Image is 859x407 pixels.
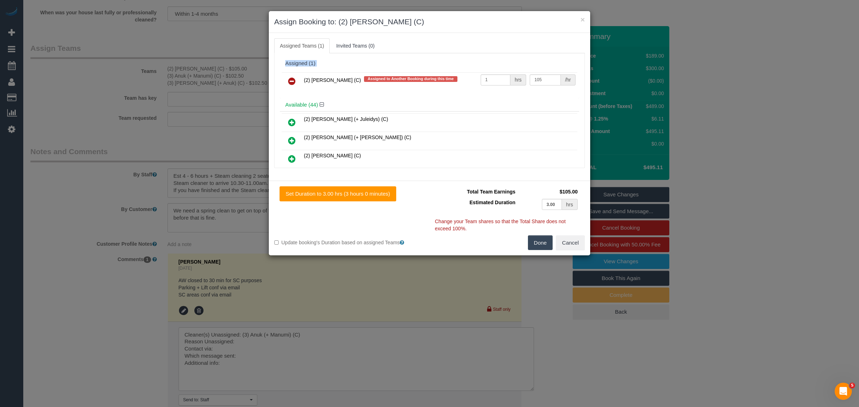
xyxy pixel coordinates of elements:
div: hrs [510,74,526,85]
td: $105.00 [517,186,579,197]
h3: Assign Booking to: (2) [PERSON_NAME] (C) [274,16,585,27]
span: (2) [PERSON_NAME] (+ Juleidys) (C) [304,116,388,122]
span: (2) [PERSON_NAME] (C) [304,153,361,158]
span: 5 [849,383,855,388]
iframe: Intercom live chat [835,383,852,400]
a: Invited Teams (0) [330,38,380,53]
span: (2) [PERSON_NAME] (+ [PERSON_NAME]) (C) [304,134,411,140]
td: Total Team Earnings [435,186,517,197]
span: (2) [PERSON_NAME] (C) [304,77,361,83]
div: hrs [562,199,578,210]
div: /hr [561,74,576,85]
h4: Available (44) [285,102,574,108]
button: Set Duration to 3.00 hrs (3 hours 0 minutes) [280,186,396,201]
span: Estimated Duration [470,200,515,205]
div: Assigned (1) [285,60,574,67]
input: Update booking's Duration based on assigned Teams [274,240,279,245]
button: × [581,16,585,23]
button: Done [528,235,553,250]
button: Cancel [556,235,585,250]
label: Update booking's Duration based on assigned Teams [274,239,424,246]
span: Assigned to Another Booking during this time [364,76,457,82]
a: Assigned Teams (1) [274,38,330,53]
